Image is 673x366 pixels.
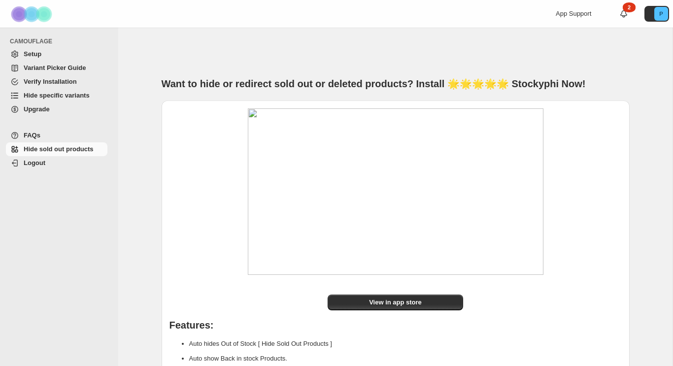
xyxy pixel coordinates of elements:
[6,156,107,170] a: Logout
[169,320,622,330] h1: Features:
[8,0,57,28] img: Camouflage
[162,77,630,91] h1: Want to hide or redirect sold out or deleted products? Install 🌟🌟🌟🌟🌟 Stockyphi Now!
[248,108,543,275] img: image
[24,64,86,71] span: Variant Picker Guide
[10,37,111,45] span: CAMOUFLAGE
[189,351,622,366] li: Auto show Back in stock Products.
[24,105,50,113] span: Upgrade
[619,9,629,19] a: 2
[24,92,90,99] span: Hide specific variants
[24,145,94,153] span: Hide sold out products
[6,75,107,89] a: Verify Installation
[654,7,668,21] span: Avatar with initials P
[369,298,422,307] span: View in app store
[659,11,663,17] text: P
[556,10,591,17] span: App Support
[6,142,107,156] a: Hide sold out products
[6,61,107,75] a: Variant Picker Guide
[24,78,77,85] span: Verify Installation
[24,132,40,139] span: FAQs
[644,6,669,22] button: Avatar with initials P
[6,89,107,102] a: Hide specific variants
[24,50,41,58] span: Setup
[189,336,622,351] li: Auto hides Out of Stock [ Hide Sold Out Products ]
[6,129,107,142] a: FAQs
[623,2,636,12] div: 2
[6,47,107,61] a: Setup
[6,102,107,116] a: Upgrade
[24,159,45,166] span: Logout
[328,295,463,310] a: View in app store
